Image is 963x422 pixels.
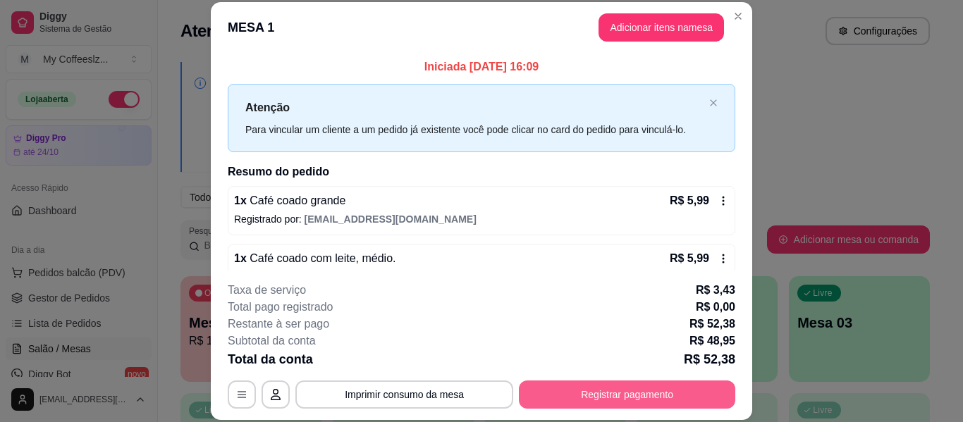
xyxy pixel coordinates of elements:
span: close [709,99,718,107]
span: Café coado com leite, médio. [247,252,396,264]
p: 1 x [234,192,345,209]
p: Total pago registrado [228,299,333,316]
button: Imprimir consumo da mesa [295,380,513,409]
p: Subtotal da conta [228,333,316,349]
h2: Resumo do pedido [228,163,735,180]
p: Restante à ser pago [228,316,329,333]
p: Total da conta [228,349,313,369]
div: Para vincular um cliente a um pedido já existente você pode clicar no card do pedido para vinculá... [245,122,704,137]
button: Close [727,5,749,27]
p: R$ 3,43 [696,282,735,299]
span: [EMAIL_ADDRESS][DOMAIN_NAME] [305,213,477,225]
p: R$ 52,38 [684,349,735,369]
button: close [709,99,718,108]
p: R$ 5,99 [670,250,709,267]
span: Café coado grande [247,194,346,206]
p: Atenção [245,99,704,116]
p: R$ 48,95 [689,333,735,349]
button: Adicionar itens namesa [599,13,724,42]
p: 1 x [234,250,395,267]
p: R$ 52,38 [689,316,735,333]
p: R$ 0,00 [696,299,735,316]
header: MESA 1 [211,2,752,53]
button: Registrar pagamento [519,380,735,409]
p: Taxa de serviço [228,282,306,299]
p: Iniciada [DATE] 16:09 [228,58,735,75]
p: R$ 5,99 [670,192,709,209]
p: Registrado por: [234,212,729,226]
